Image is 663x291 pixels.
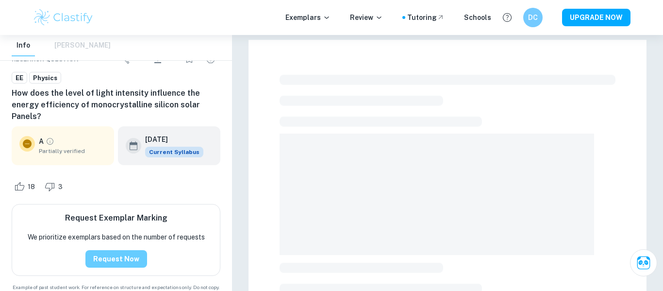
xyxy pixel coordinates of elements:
[42,179,68,194] div: Dislike
[145,134,196,145] h6: [DATE]
[22,182,40,192] span: 18
[528,12,539,23] h6: DC
[523,8,543,27] button: DC
[39,136,44,147] p: A
[145,147,203,157] div: This exemplar is based on the current syllabus. Feel free to refer to it for inspiration/ideas wh...
[33,8,94,27] img: Clastify logo
[29,72,61,84] a: Physics
[12,73,27,83] span: EE
[145,147,203,157] span: Current Syllabus
[12,72,27,84] a: EE
[499,9,515,26] button: Help and Feedback
[12,179,40,194] div: Like
[407,12,445,23] a: Tutoring
[12,35,35,56] button: Info
[30,73,61,83] span: Physics
[12,284,220,291] span: Example of past student work. For reference on structure and expectations only. Do not copy.
[28,232,205,242] p: We prioritize exemplars based on the number of requests
[285,12,331,23] p: Exemplars
[46,137,54,146] a: Grade partially verified
[39,147,106,155] span: Partially verified
[65,212,167,224] h6: Request Exemplar Marking
[464,12,491,23] a: Schools
[350,12,383,23] p: Review
[12,87,220,122] h6: How does the level of light intensity influence the energy efficiency of monocrystalline silicon ...
[85,250,147,268] button: Request Now
[53,182,68,192] span: 3
[630,249,657,276] button: Ask Clai
[562,9,630,26] button: UPGRADE NOW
